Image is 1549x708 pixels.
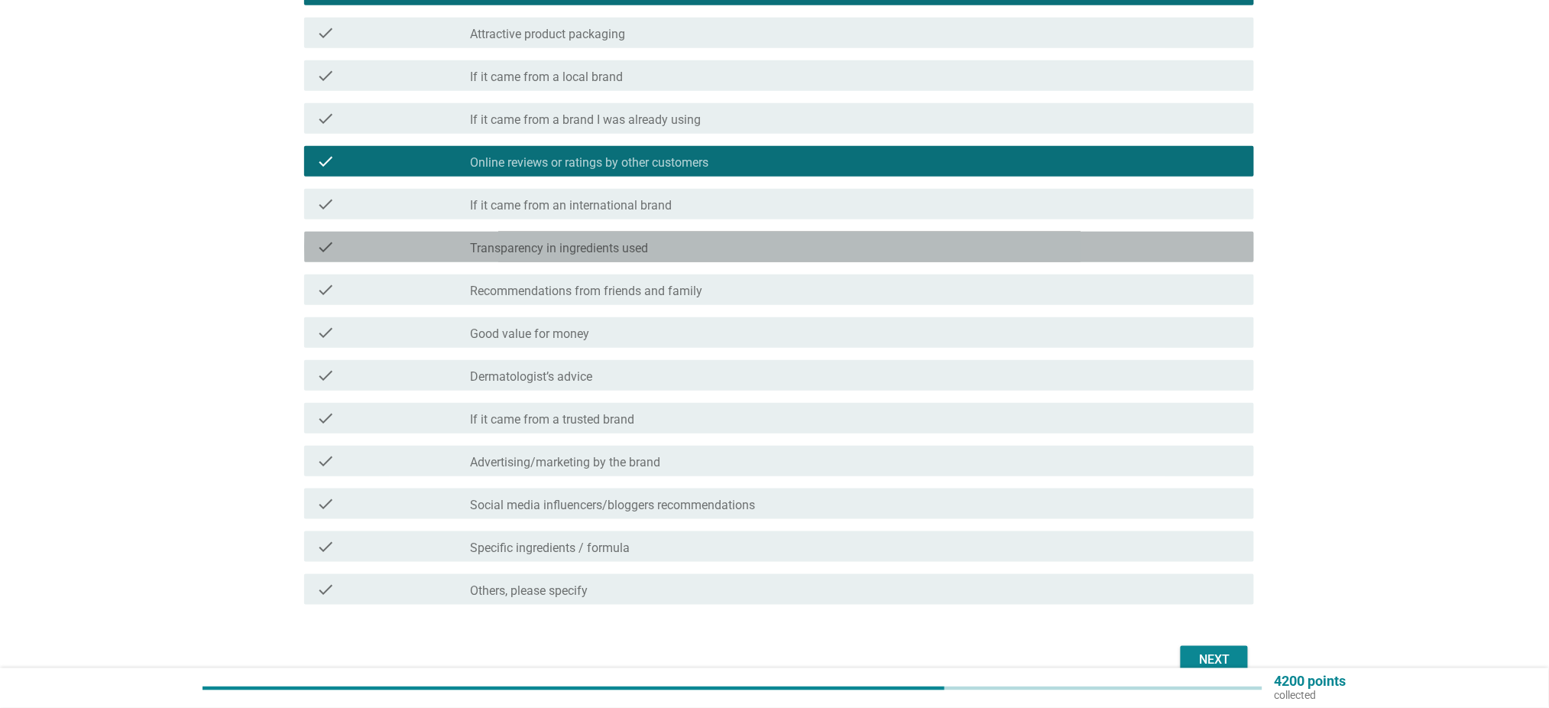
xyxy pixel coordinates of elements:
i: check [316,537,335,556]
i: check [316,452,335,470]
label: If it came from a local brand [471,70,624,85]
label: Dermatologist’s advice [471,369,593,385]
i: check [316,580,335,599]
p: collected [1275,688,1346,702]
label: Others, please specify [471,583,588,599]
i: check [316,195,335,213]
i: check [316,366,335,385]
label: Specific ingredients / formula [471,541,630,556]
label: Social media influencers/bloggers recommendations [471,498,756,513]
label: Recommendations from friends and family [471,284,703,299]
label: Good value for money [471,326,590,342]
i: check [316,109,335,128]
i: check [316,495,335,513]
label: Advertising/marketing by the brand [471,455,661,470]
i: check [316,409,335,427]
label: Online reviews or ratings by other customers [471,155,709,171]
div: Next [1193,651,1236,669]
i: check [316,323,335,342]
i: check [316,152,335,171]
label: Attractive product packaging [471,27,626,42]
label: Transparency in ingredients used [471,241,649,256]
i: check [316,238,335,256]
p: 4200 points [1275,674,1346,688]
i: check [316,281,335,299]
label: If it came from a brand I was already using [471,112,702,128]
label: If it came from a trusted brand [471,412,635,427]
i: check [316,67,335,85]
button: Next [1181,646,1248,674]
i: check [316,24,335,42]
label: If it came from an international brand [471,198,672,213]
